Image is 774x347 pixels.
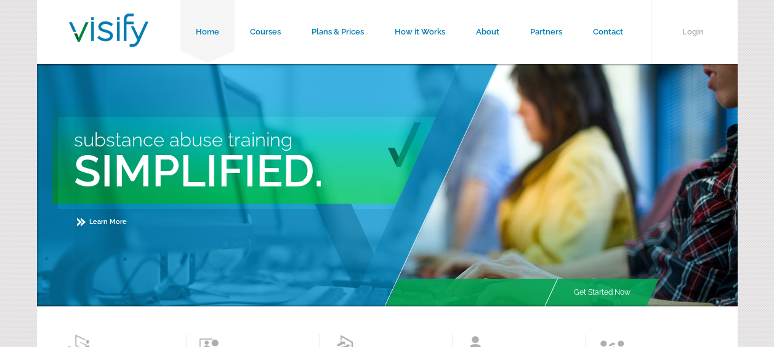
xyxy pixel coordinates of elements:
img: Main Image [383,64,738,306]
a: Get Started Now [558,279,646,306]
a: Visify Training [69,33,148,50]
h2: Simplified. [74,145,501,197]
a: Learn More [77,218,127,226]
img: Visify Training [69,14,148,47]
h3: Substance Abuse Training [74,129,501,151]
